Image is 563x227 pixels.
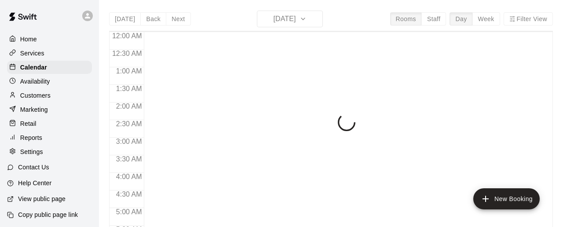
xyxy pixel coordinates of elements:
[20,91,51,100] p: Customers
[7,145,92,158] a: Settings
[110,50,144,57] span: 12:30 AM
[114,208,144,216] span: 5:00 AM
[20,35,37,44] p: Home
[114,155,144,163] span: 3:30 AM
[110,32,144,40] span: 12:00 AM
[7,117,92,130] a: Retail
[18,210,78,219] p: Copy public page link
[7,131,92,144] a: Reports
[18,163,49,172] p: Contact Us
[114,103,144,110] span: 2:00 AM
[114,190,144,198] span: 4:30 AM
[20,147,43,156] p: Settings
[20,119,37,128] p: Retail
[20,133,42,142] p: Reports
[114,173,144,180] span: 4:00 AM
[7,75,92,88] a: Availability
[7,89,92,102] a: Customers
[20,77,50,86] p: Availability
[18,179,51,187] p: Help Center
[20,49,44,58] p: Services
[7,103,92,116] a: Marketing
[114,67,144,75] span: 1:00 AM
[114,85,144,92] span: 1:30 AM
[20,63,47,72] p: Calendar
[114,120,144,128] span: 2:30 AM
[7,61,92,74] a: Calendar
[473,188,540,209] button: add
[18,194,66,203] p: View public page
[7,33,92,46] a: Home
[7,47,92,60] a: Services
[20,105,48,114] p: Marketing
[114,138,144,145] span: 3:00 AM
